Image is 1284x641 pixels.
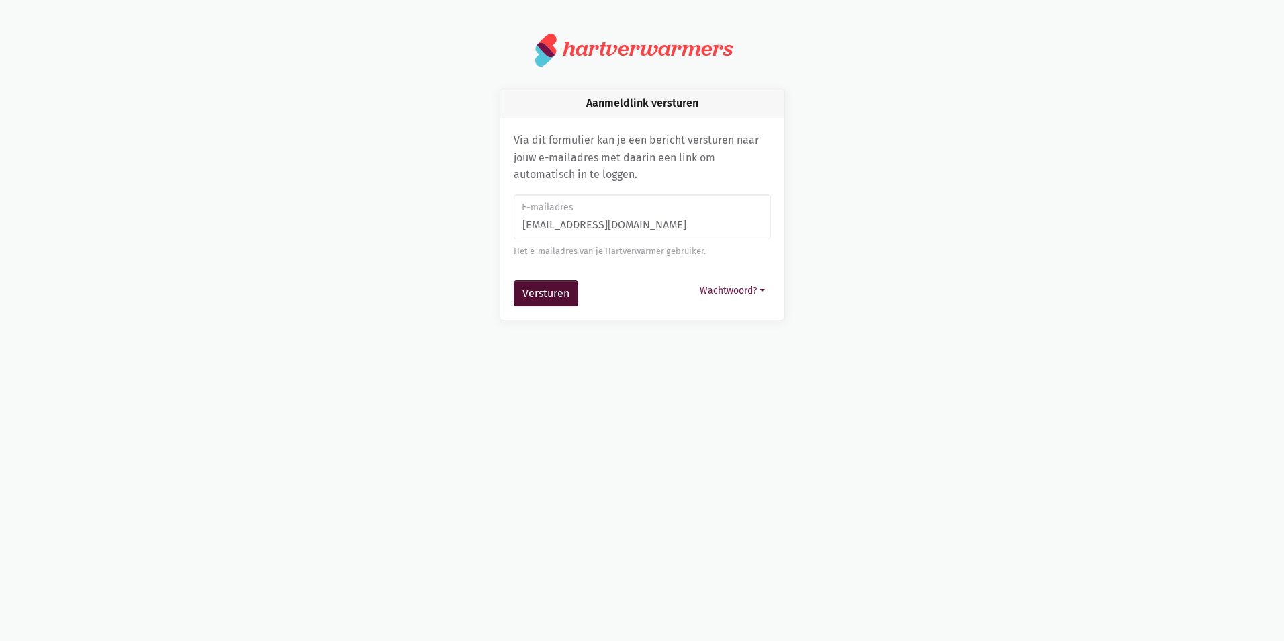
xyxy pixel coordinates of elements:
a: hartverwarmers [535,32,749,67]
label: E-mailadres [522,200,762,215]
button: Wachtwoord? [694,280,771,301]
form: Aanmeldlink versturen [514,194,771,307]
img: logo.svg [535,32,557,67]
div: Het e-mailadres van je Hartverwarmer gebruiker. [514,245,771,258]
p: Via dit formulier kan je een bericht versturen naar jouw e-mailadres met daarin een link om autom... [514,132,771,183]
div: hartverwarmers [563,36,733,61]
button: Versturen [514,280,578,307]
div: Aanmeldlink versturen [500,89,784,118]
